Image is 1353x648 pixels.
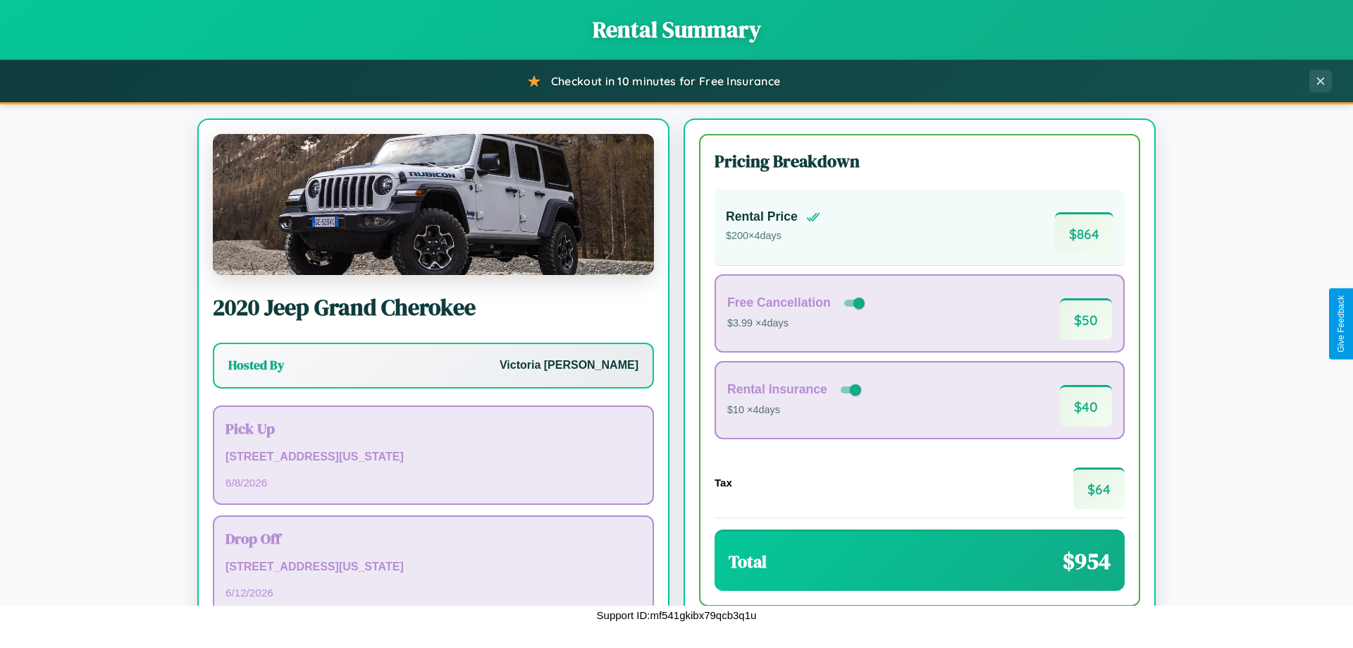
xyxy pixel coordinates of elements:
[225,583,641,602] p: 6 / 12 / 2026
[726,227,820,245] p: $ 200 × 4 days
[727,314,867,333] p: $3.99 × 4 days
[213,134,654,275] img: Jeep Grand Cherokee
[225,557,641,577] p: [STREET_ADDRESS][US_STATE]
[1060,298,1112,340] span: $ 50
[225,473,641,492] p: 6 / 8 / 2026
[1055,212,1113,254] span: $ 864
[1060,385,1112,427] span: $ 40
[726,209,798,224] h4: Rental Price
[1063,546,1111,577] span: $ 954
[727,382,827,397] h4: Rental Insurance
[715,477,732,489] h4: Tax
[213,292,654,323] h2: 2020 Jeep Grand Cherokee
[225,528,641,549] h3: Drop Off
[597,606,757,625] p: Support ID: mf541gkibx79qcb3q1u
[727,295,831,310] h4: Free Cancellation
[1336,295,1346,353] div: Give Feedback
[228,357,284,374] h3: Hosted By
[14,14,1339,45] h1: Rental Summary
[727,401,864,420] p: $10 × 4 days
[225,418,641,439] h3: Pick Up
[729,550,767,573] h3: Total
[715,149,1125,173] h3: Pricing Breakdown
[500,355,638,376] p: Victoria [PERSON_NAME]
[1073,467,1125,509] span: $ 64
[551,74,780,88] span: Checkout in 10 minutes for Free Insurance
[225,447,641,467] p: [STREET_ADDRESS][US_STATE]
